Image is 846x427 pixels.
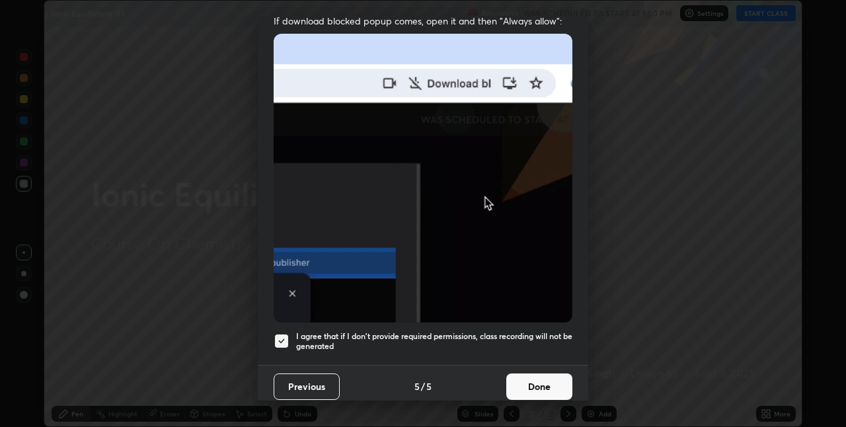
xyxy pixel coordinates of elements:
h4: 5 [426,379,432,393]
button: Previous [274,373,340,400]
span: If download blocked popup comes, open it and then "Always allow": [274,15,572,27]
button: Done [506,373,572,400]
h4: / [421,379,425,393]
h4: 5 [414,379,420,393]
img: downloads-permission-blocked.gif [274,34,572,323]
h5: I agree that if I don't provide required permissions, class recording will not be generated [296,331,572,352]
